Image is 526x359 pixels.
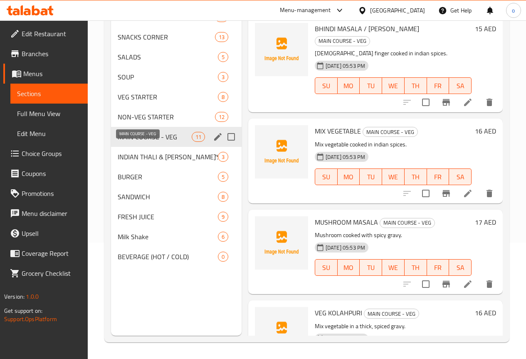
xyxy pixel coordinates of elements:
[111,147,242,167] div: INDIAN THALI & [PERSON_NAME]'S3
[218,73,228,81] span: 3
[452,171,468,183] span: SA
[17,129,81,139] span: Edit Menu
[363,171,379,183] span: TU
[111,4,242,270] nav: Menu sections
[475,23,496,35] h6: 15 AED
[408,262,424,274] span: TH
[427,168,449,185] button: FR
[218,152,228,162] div: items
[22,228,81,238] span: Upsell
[118,32,215,42] div: SNACKS CORNER
[218,213,228,221] span: 9
[218,72,228,82] div: items
[218,253,228,261] span: 0
[22,208,81,218] span: Menu disclaimer
[475,216,496,228] h6: 17 AED
[479,183,499,203] button: delete
[218,173,228,181] span: 5
[360,77,382,94] button: TU
[363,262,379,274] span: TU
[385,171,401,183] span: WE
[463,279,473,289] a: Edit menu item
[405,259,427,276] button: TH
[4,291,25,302] span: Version:
[479,274,499,294] button: delete
[192,132,205,142] div: items
[17,109,81,119] span: Full Menu View
[215,112,228,122] div: items
[385,262,401,274] span: WE
[370,6,425,15] div: [GEOGRAPHIC_DATA]
[23,69,81,79] span: Menus
[319,80,334,92] span: SU
[111,107,242,127] div: NON-VEG STARTER12
[315,48,472,59] p: [DEMOGRAPHIC_DATA] finger cooked in indian spices.
[430,80,446,92] span: FR
[341,80,357,92] span: MO
[17,89,81,99] span: Sections
[218,172,228,182] div: items
[449,259,472,276] button: SA
[363,80,379,92] span: TU
[452,80,468,92] span: SA
[322,334,368,342] span: [DATE] 05:53 PM
[118,172,218,182] div: BURGER
[111,27,242,47] div: SNACKS CORNER13
[118,152,218,162] div: INDIAN THALI & COMBO'S
[319,171,334,183] span: SU
[118,132,192,142] span: MAIN COURSE - VEG
[479,92,499,112] button: delete
[111,87,242,107] div: VEG STARTER8
[218,92,228,102] div: items
[3,223,88,243] a: Upsell
[218,212,228,222] div: items
[338,168,360,185] button: MO
[341,262,357,274] span: MO
[364,309,419,319] div: MAIN COURSE - VEG
[118,52,218,62] span: SALADS
[4,305,42,316] span: Get support on:
[111,127,242,147] div: MAIN COURSE - VEG11edit
[118,92,218,102] div: VEG STARTER
[3,144,88,163] a: Choice Groups
[118,192,218,202] span: SANDWICH
[118,112,215,122] div: NON-VEG STARTER
[338,77,360,94] button: MO
[3,263,88,283] a: Grocery Checklist
[218,233,228,241] span: 6
[218,53,228,61] span: 5
[315,77,338,94] button: SU
[463,188,473,198] a: Edit menu item
[10,84,88,104] a: Sections
[405,77,427,94] button: TH
[463,97,473,107] a: Edit menu item
[111,227,242,247] div: Milk Shake6
[218,153,228,161] span: 3
[218,252,228,262] div: items
[111,67,242,87] div: SOUP3
[3,64,88,84] a: Menus
[430,171,446,183] span: FR
[382,77,405,94] button: WE
[319,262,334,274] span: SU
[382,168,405,185] button: WE
[315,36,370,46] span: MAIN COURSE - VEG
[255,216,308,270] img: MUSHROOM MASALA
[22,149,81,158] span: Choice Groups
[417,94,435,111] span: Select to update
[118,252,218,262] span: BEVERAGE (HOT / COLD)
[408,80,424,92] span: TH
[22,248,81,258] span: Coverage Report
[315,168,338,185] button: SU
[341,171,357,183] span: MO
[218,192,228,202] div: items
[380,218,435,228] div: MAIN COURSE - VEG
[118,212,218,222] span: FRESH JUICE
[218,232,228,242] div: items
[315,22,419,35] span: BHINDI MASALA / [PERSON_NAME]
[22,268,81,278] span: Grocery Checklist
[322,62,368,70] span: [DATE] 05:53 PM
